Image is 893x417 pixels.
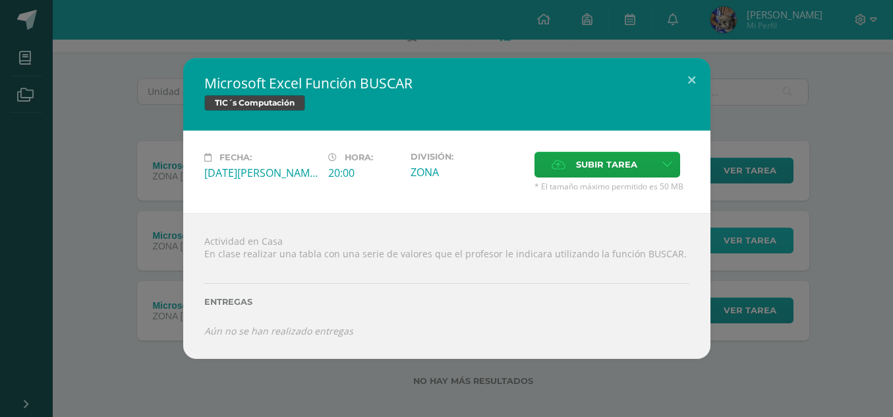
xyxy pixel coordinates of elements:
i: Aún no se han realizado entregas [204,325,353,337]
span: Subir tarea [576,152,637,177]
span: TIC´s Computación [204,95,305,111]
h2: Microsoft Excel Función BUSCAR [204,74,689,92]
div: 20:00 [328,166,400,180]
label: Entregas [204,297,689,307]
label: División: [411,152,524,162]
div: ZONA [411,165,524,179]
span: Fecha: [219,152,252,162]
span: Hora: [345,152,373,162]
button: Close (Esc) [673,58,710,103]
div: [DATE][PERSON_NAME] [204,166,318,180]
span: * El tamaño máximo permitido es 50 MB [534,181,689,192]
div: Actividad en Casa En clase realizar una tabla con una serie de valores que el profesor le indicar... [183,213,710,359]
